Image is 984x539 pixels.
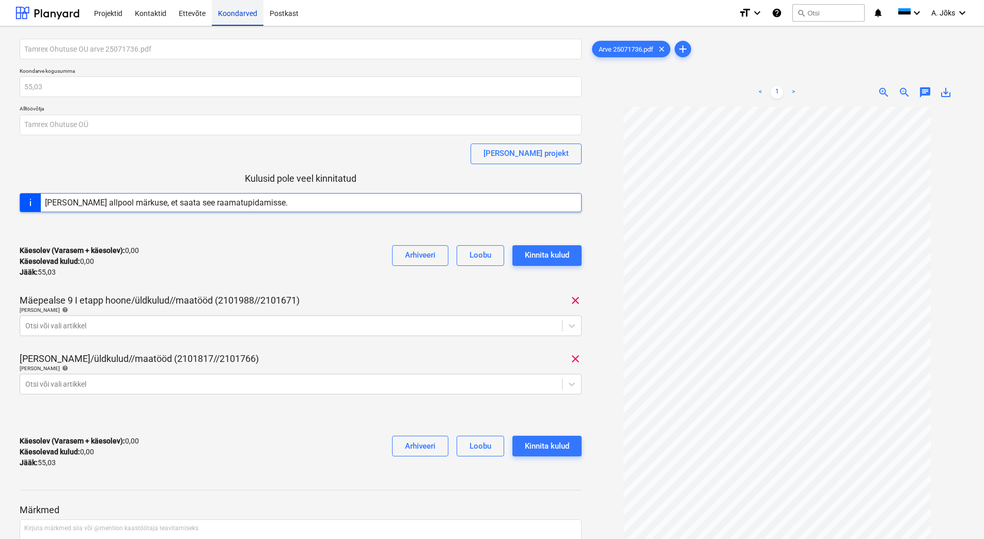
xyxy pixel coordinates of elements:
p: Alltöövõtja [20,105,582,114]
button: [PERSON_NAME] projekt [471,144,582,164]
button: Kinnita kulud [512,245,582,266]
span: A. Jõks [931,9,955,17]
span: zoom_out [898,86,911,99]
div: Loobu [470,439,491,453]
iframe: Chat Widget [932,489,984,539]
span: help [60,365,68,371]
button: Kinnita kulud [512,436,582,456]
button: Arhiveeri [392,245,448,266]
span: chat [919,86,931,99]
a: Previous page [754,86,767,99]
div: Arhiveeri [405,439,435,453]
button: Otsi [792,4,865,22]
i: keyboard_arrow_down [751,7,763,19]
p: Märkmed [20,504,582,516]
strong: Käesolev (Varasem + käesolev) : [20,437,125,445]
p: 55,03 [20,267,56,278]
a: Next page [787,86,800,99]
strong: Käesolevad kulud : [20,257,80,265]
span: add [677,43,689,55]
span: search [797,9,805,17]
p: Koondarve kogusumma [20,68,582,76]
i: notifications [873,7,883,19]
i: format_size [739,7,751,19]
div: Kinnita kulud [525,248,569,262]
span: zoom_in [878,86,890,99]
a: Page 1 is your current page [771,86,783,99]
div: Arve 25071736.pdf [592,41,670,57]
div: Loobu [470,248,491,262]
span: clear [569,294,582,307]
p: Mäepealse 9 I etapp hoone/üldkulud//maatööd (2101988//2101671) [20,294,300,307]
div: [PERSON_NAME] projekt [483,147,569,160]
p: 0,00 [20,256,94,267]
span: save_alt [940,86,952,99]
span: clear [569,353,582,365]
p: [PERSON_NAME]/üldkulud//maatööd (2101817//2101766) [20,353,259,365]
div: [PERSON_NAME] [20,365,582,372]
div: [PERSON_NAME] allpool märkuse, et saata see raamatupidamisse. [45,198,288,208]
span: clear [655,43,668,55]
p: 55,03 [20,457,56,468]
p: 0,00 [20,447,94,457]
i: Abikeskus [772,7,782,19]
div: Arhiveeri [405,248,435,262]
span: Arve 25071736.pdf [592,45,660,53]
button: Loobu [457,245,504,266]
input: Koondarve nimi [20,39,582,59]
span: help [60,307,68,313]
p: 0,00 [20,245,139,256]
input: Koondarve kogusumma [20,76,582,97]
strong: Käesolev (Varasem + käesolev) : [20,246,125,255]
p: 0,00 [20,436,139,447]
div: Kinnita kulud [525,439,569,453]
button: Arhiveeri [392,436,448,456]
div: [PERSON_NAME] [20,307,582,313]
strong: Käesolevad kulud : [20,448,80,456]
i: keyboard_arrow_down [956,7,969,19]
p: Kulusid pole veel kinnitatud [20,172,582,185]
i: keyboard_arrow_down [911,7,923,19]
strong: Jääk : [20,268,38,276]
button: Loobu [457,436,504,456]
strong: Jääk : [20,458,38,467]
input: Alltöövõtja [20,115,582,135]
